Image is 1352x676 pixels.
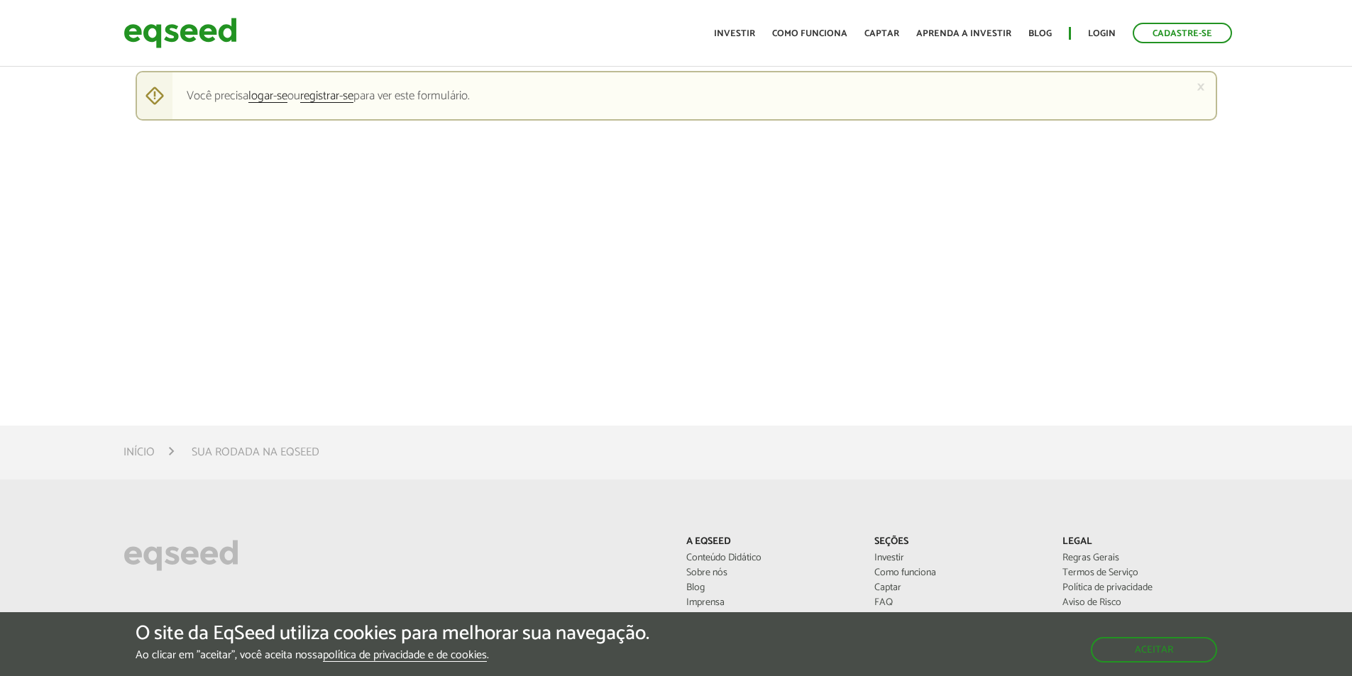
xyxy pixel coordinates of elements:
a: Início [123,447,155,458]
a: Login [1088,29,1116,38]
a: Sobre nós [686,568,853,578]
h5: O site da EqSeed utiliza cookies para melhorar sua navegação. [136,623,649,645]
a: Como funciona [772,29,847,38]
img: EqSeed [123,14,237,52]
a: registrar-se [300,90,353,103]
a: Investir [874,553,1041,563]
p: Ao clicar em "aceitar", você aceita nossa . [136,648,649,662]
p: Seções [874,536,1041,548]
a: Blog [1028,29,1052,38]
a: logar-se [248,90,287,103]
a: Investir [714,29,755,38]
button: Aceitar [1091,637,1217,663]
p: Legal [1062,536,1229,548]
div: Você precisa ou para ver este formulário. [136,71,1217,121]
a: Blog [686,583,853,593]
a: Aprenda a investir [916,29,1011,38]
a: Captar [864,29,899,38]
a: política de privacidade e de cookies [323,650,487,662]
li: Sua rodada na EqSeed [192,443,319,462]
a: Conteúdo Didático [686,553,853,563]
a: FAQ [874,598,1041,608]
a: Regras Gerais [1062,553,1229,563]
a: Cadastre-se [1133,23,1232,43]
a: Termos de Serviço [1062,568,1229,578]
a: Como funciona [874,568,1041,578]
a: × [1197,79,1205,94]
a: Aviso de Risco [1062,598,1229,608]
img: EqSeed Logo [123,536,238,575]
a: Política de privacidade [1062,583,1229,593]
p: A EqSeed [686,536,853,548]
a: Captar [874,583,1041,593]
a: Imprensa [686,598,853,608]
